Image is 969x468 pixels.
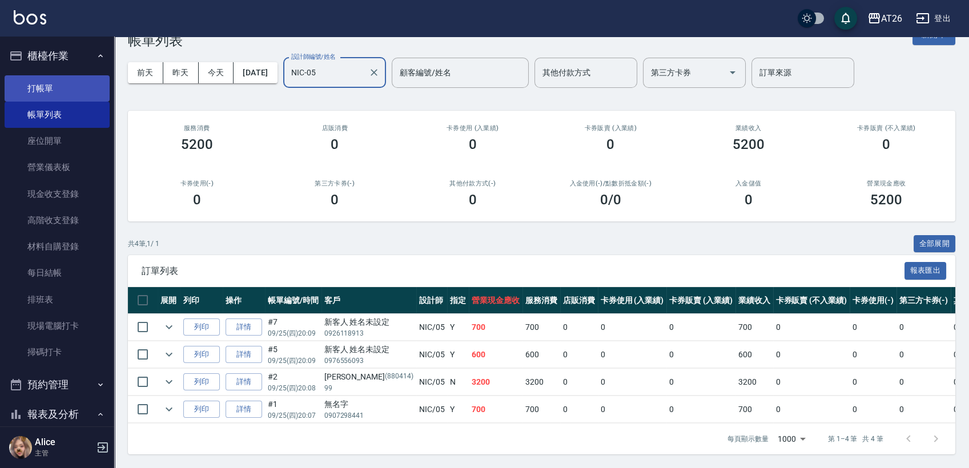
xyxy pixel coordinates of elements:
h2: 卡券販賣 (入業績) [556,124,666,132]
div: 1000 [773,423,810,454]
img: Person [9,436,32,459]
button: 昨天 [163,62,199,83]
button: AT26 [863,7,907,30]
button: expand row [160,401,178,418]
div: AT26 [881,11,902,26]
h3: 0 [469,136,477,152]
td: Y [447,314,469,341]
button: 列印 [183,401,220,418]
td: 0 [773,314,850,341]
div: 新客人 姓名未設定 [324,316,413,328]
a: 座位開單 [5,128,110,154]
td: #2 [265,369,321,396]
p: 09/25 (四) 20:07 [268,410,319,421]
a: 排班表 [5,287,110,313]
button: Clear [366,64,382,80]
h2: 其他付款方式(-) [417,180,528,187]
h3: 帳單列表 [128,33,183,49]
td: 0 [560,369,598,396]
th: 設計師 [416,287,448,314]
button: 列印 [183,373,220,391]
td: 700 [469,314,522,341]
td: 0 [560,314,598,341]
td: 0 [850,341,896,368]
h3: 0 [193,192,201,208]
button: expand row [160,373,178,390]
td: Y [447,341,469,368]
td: NIC /05 [416,396,448,423]
td: 0 [598,369,667,396]
th: 卡券使用 (入業績) [598,287,667,314]
td: 0 [896,369,951,396]
td: 0 [560,341,598,368]
button: 列印 [183,346,220,364]
p: 09/25 (四) 20:09 [268,328,319,338]
td: 0 [598,314,667,341]
label: 設計師編號/姓名 [291,53,336,61]
button: [DATE] [234,62,277,83]
td: 0 [773,369,850,396]
button: 前天 [128,62,163,83]
td: 700 [522,314,560,341]
h2: 卡券使用 (入業績) [417,124,528,132]
h3: 服務消費 [142,124,252,132]
td: 0 [896,314,951,341]
td: 0 [850,314,896,341]
td: 0 [666,369,735,396]
th: 列印 [180,287,223,314]
td: 700 [735,396,773,423]
div: 無名字 [324,398,413,410]
h3: 0 [745,192,753,208]
h2: 入金儲值 [693,180,804,187]
a: 掃碼打卡 [5,339,110,365]
td: NIC /05 [416,314,448,341]
button: expand row [160,346,178,363]
button: 全部展開 [914,235,956,253]
p: 99 [324,383,413,393]
button: 登出 [911,8,955,29]
h3: 5200 [181,136,213,152]
h2: 卡券販賣 (不入業績) [831,124,942,132]
h2: 第三方卡券(-) [280,180,391,187]
a: 現金收支登錄 [5,181,110,207]
td: #7 [265,314,321,341]
a: 打帳單 [5,75,110,102]
div: 新客人 姓名未設定 [324,344,413,356]
h3: 0 [606,136,614,152]
td: 0 [598,396,667,423]
h2: 營業現金應收 [831,180,942,187]
th: 操作 [223,287,265,314]
th: 卡券使用(-) [850,287,896,314]
td: 0 [896,396,951,423]
p: 每頁顯示數量 [727,434,769,444]
td: 600 [735,341,773,368]
td: 600 [469,341,522,368]
td: 3200 [469,369,522,396]
th: 卡券販賣 (不入業績) [773,287,850,314]
td: 0 [666,314,735,341]
button: 預約管理 [5,370,110,400]
h3: 0 [882,136,890,152]
a: 每日結帳 [5,260,110,286]
td: 0 [773,396,850,423]
h3: 0 /0 [600,192,621,208]
th: 帳單編號/時間 [265,287,321,314]
p: 09/25 (四) 20:09 [268,356,319,366]
a: 詳情 [226,373,262,391]
th: 第三方卡券(-) [896,287,951,314]
p: 第 1–4 筆 共 4 筆 [828,434,883,444]
td: 0 [598,341,667,368]
h2: 店販消費 [280,124,391,132]
a: 材料自購登錄 [5,233,110,260]
td: 0 [773,341,850,368]
td: 3200 [735,369,773,396]
td: Y [447,396,469,423]
a: 高階收支登錄 [5,207,110,233]
td: 700 [735,314,773,341]
td: 600 [522,341,560,368]
td: 0 [850,369,896,396]
div: [PERSON_NAME] [324,371,413,383]
h3: 5200 [733,136,765,152]
button: Open [723,63,742,82]
td: 3200 [522,369,560,396]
